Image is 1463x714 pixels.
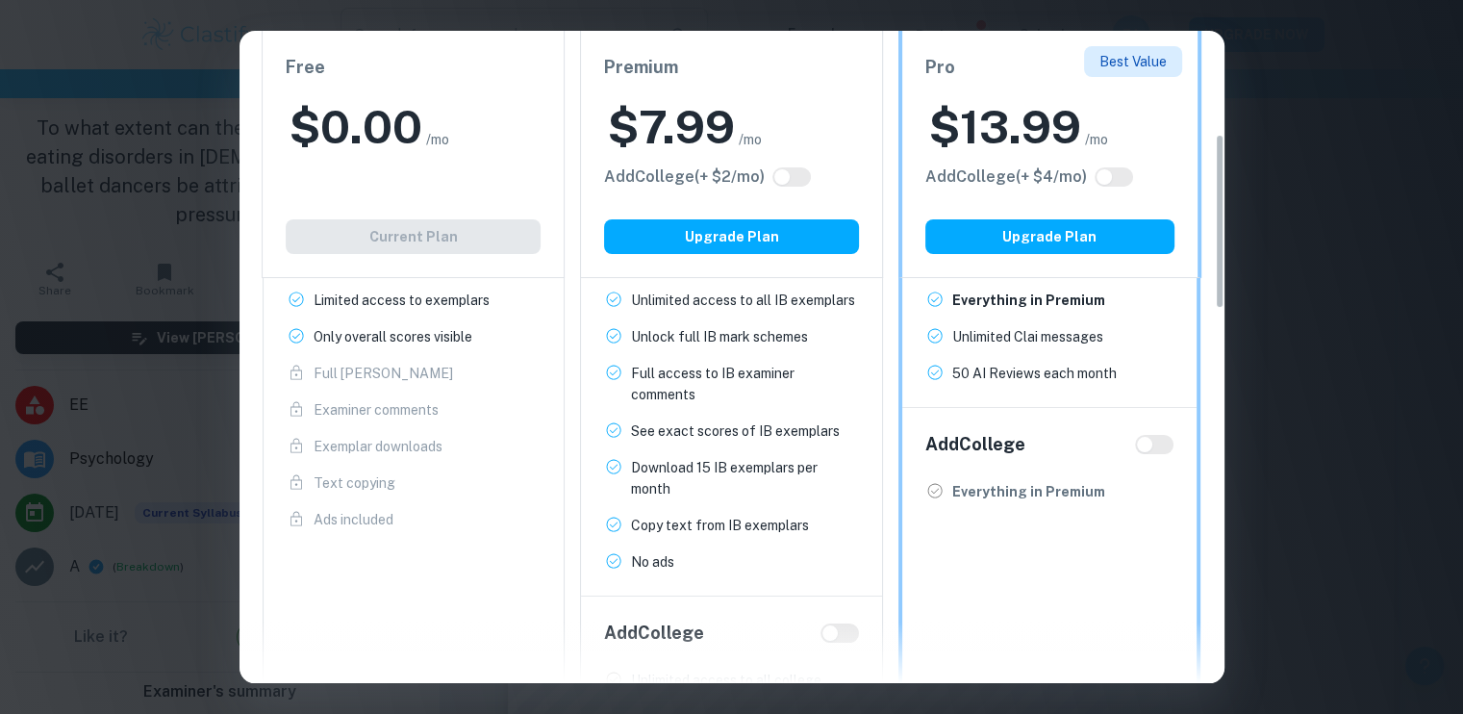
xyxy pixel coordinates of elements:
button: Upgrade Plan [925,219,1174,254]
span: /mo [1085,129,1108,150]
button: Upgrade Plan [604,219,859,254]
p: Unlock full IB mark schemes [631,326,808,347]
p: Limited access to exemplars [314,290,490,311]
p: See exact scores of IB exemplars [631,421,840,442]
p: 50 AI Reviews each month [952,363,1117,384]
h6: Free [286,54,541,81]
h2: $ 0.00 [290,96,422,158]
p: Download 15 IB exemplars per month [631,457,859,499]
p: Exemplar downloads [314,436,442,457]
span: /mo [426,129,449,150]
p: Text copying [314,472,395,494]
p: Full [PERSON_NAME] [314,363,453,384]
h2: $ 7.99 [608,96,735,158]
p: Only overall scores visible [314,326,472,347]
p: Best Value [1099,51,1167,72]
p: Everything in Premium [952,481,1105,502]
p: Unlimited Clai messages [952,326,1103,347]
h6: Click to see all the additional College features. [925,166,1087,189]
p: No ads [631,551,674,573]
p: Examiner comments [314,399,439,421]
p: Full access to IB examiner comments [631,363,859,405]
p: Everything in Premium [952,290,1105,311]
p: Ads included [314,509,393,530]
p: Unlimited access to all IB exemplars [631,290,855,311]
h6: Add College [925,431,1025,458]
p: Copy text from IB exemplars [631,515,809,536]
h2: $ 13.99 [929,96,1081,158]
h6: Add College [604,620,704,647]
h6: Premium [604,54,859,81]
h6: Pro [925,54,1174,81]
h6: Click to see all the additional College features. [604,166,765,189]
span: /mo [739,129,762,150]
